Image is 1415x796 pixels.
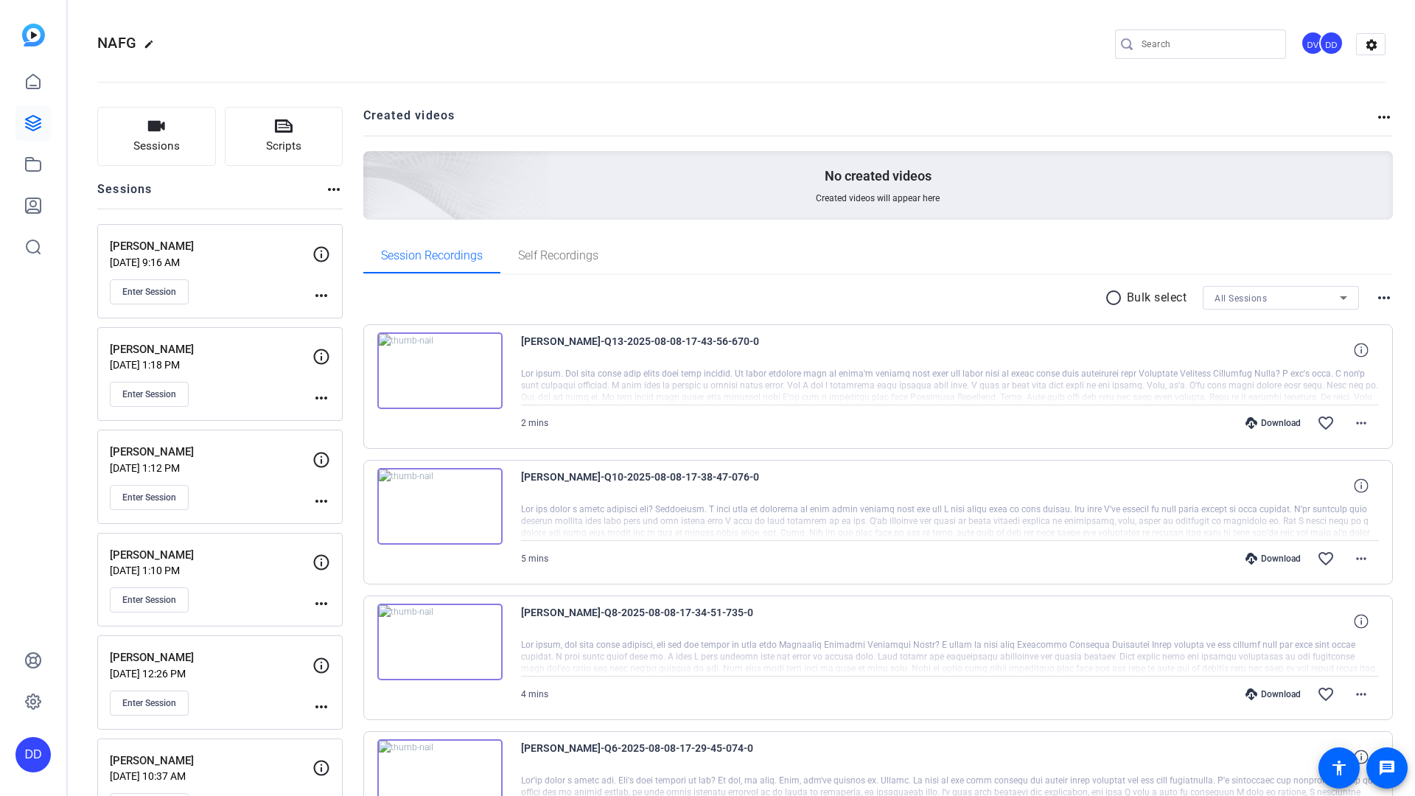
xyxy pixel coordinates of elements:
[1215,293,1267,304] span: All Sessions
[225,107,343,166] button: Scripts
[97,34,136,52] span: NAFG
[110,382,189,407] button: Enter Session
[1238,688,1308,700] div: Download
[521,554,548,564] span: 5 mins
[1375,108,1393,126] mat-icon: more_horiz
[122,286,176,298] span: Enter Session
[198,5,550,325] img: Creted videos background
[110,668,312,680] p: [DATE] 12:26 PM
[1301,31,1325,55] div: DV
[22,24,45,46] img: blue-gradient.svg
[381,250,483,262] span: Session Recordings
[122,388,176,400] span: Enter Session
[110,753,312,769] p: [PERSON_NAME]
[521,689,548,699] span: 4 mins
[1352,550,1370,568] mat-icon: more_horiz
[1142,35,1274,53] input: Search
[377,332,503,409] img: thumb-nail
[521,332,794,368] span: [PERSON_NAME]-Q13-2025-08-08-17-43-56-670-0
[122,492,176,503] span: Enter Session
[1317,685,1335,703] mat-icon: favorite_border
[133,138,180,155] span: Sessions
[363,107,1376,136] h2: Created videos
[110,485,189,510] button: Enter Session
[110,341,312,358] p: [PERSON_NAME]
[1352,685,1370,703] mat-icon: more_horiz
[1317,550,1335,568] mat-icon: favorite_border
[325,181,343,198] mat-icon: more_horiz
[110,547,312,564] p: [PERSON_NAME]
[110,649,312,666] p: [PERSON_NAME]
[1330,759,1348,777] mat-icon: accessibility
[1238,553,1308,565] div: Download
[110,565,312,576] p: [DATE] 1:10 PM
[1357,34,1386,56] mat-icon: settings
[122,697,176,709] span: Enter Session
[110,462,312,474] p: [DATE] 1:12 PM
[15,737,51,772] div: DD
[377,468,503,545] img: thumb-nail
[312,492,330,510] mat-icon: more_horiz
[521,468,794,503] span: [PERSON_NAME]-Q10-2025-08-08-17-38-47-076-0
[1319,31,1344,55] div: DD
[110,587,189,612] button: Enter Session
[377,604,503,680] img: thumb-nail
[1105,289,1127,307] mat-icon: radio_button_unchecked
[266,138,301,155] span: Scripts
[110,770,312,782] p: [DATE] 10:37 AM
[110,238,312,255] p: [PERSON_NAME]
[110,256,312,268] p: [DATE] 9:16 AM
[110,691,189,716] button: Enter Session
[1378,759,1396,777] mat-icon: message
[97,181,153,209] h2: Sessions
[312,389,330,407] mat-icon: more_horiz
[1301,31,1327,57] ngx-avatar: David Vogel
[312,698,330,716] mat-icon: more_horiz
[518,250,598,262] span: Self Recordings
[1317,414,1335,432] mat-icon: favorite_border
[1352,414,1370,432] mat-icon: more_horiz
[144,39,161,57] mat-icon: edit
[1238,417,1308,429] div: Download
[521,418,548,428] span: 2 mins
[521,739,794,775] span: [PERSON_NAME]-Q6-2025-08-08-17-29-45-074-0
[110,359,312,371] p: [DATE] 1:18 PM
[110,444,312,461] p: [PERSON_NAME]
[1375,289,1393,307] mat-icon: more_horiz
[1319,31,1345,57] ngx-avatar: dave delk
[110,279,189,304] button: Enter Session
[312,287,330,304] mat-icon: more_horiz
[825,167,932,185] p: No created videos
[97,107,216,166] button: Sessions
[122,594,176,606] span: Enter Session
[312,595,330,612] mat-icon: more_horiz
[1127,289,1187,307] p: Bulk select
[521,604,794,639] span: [PERSON_NAME]-Q8-2025-08-08-17-34-51-735-0
[816,192,940,204] span: Created videos will appear here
